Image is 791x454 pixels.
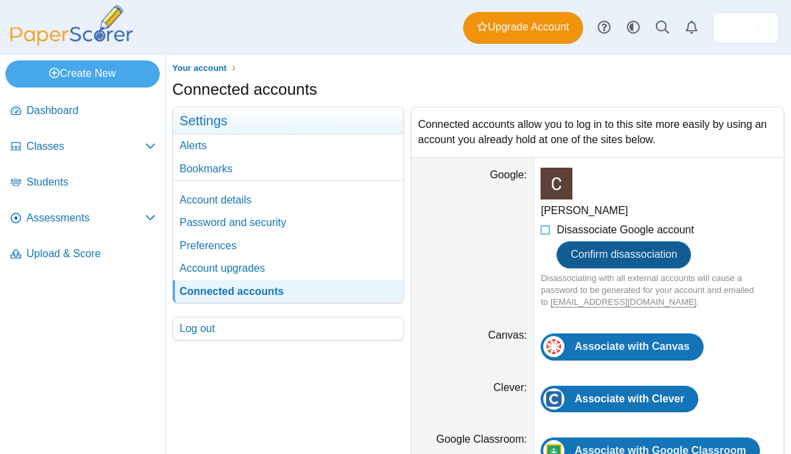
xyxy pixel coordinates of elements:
div: Disassociating with all external accounts will cause a password to be generated for your account ... [541,272,777,309]
h1: Connected accounts [172,78,317,101]
a: Log out [173,317,403,340]
a: Preferences [173,235,403,257]
span: Upload & Score [26,247,156,261]
a: Associate with Clever [541,386,698,412]
span: Students [26,175,156,190]
span: Upgrade Account [477,20,569,34]
a: Password and security [173,211,403,234]
a: Account details [173,189,403,211]
label: Google Classroom [437,433,527,445]
a: Upgrade Account [463,12,583,44]
label: Clever [494,382,527,393]
div: Connected accounts allow you to log in to this site more easily by using an account you already h... [411,107,784,157]
a: Account upgrades [173,257,403,280]
span: Disassociate Google account [556,224,694,235]
img: ps.8gDqU31sLCPJmnJm [735,17,757,38]
button: Confirm disassociation [556,241,691,268]
a: ps.8gDqU31sLCPJmnJm [713,12,779,44]
span: Associate with Clever [574,393,684,404]
a: Classes [5,131,161,163]
span: Classes [26,139,145,154]
label: Canvas [488,329,527,341]
a: Alerts [173,135,403,157]
a: Create New [5,60,160,87]
span: Dashboard [26,103,156,118]
a: Upload & Score [5,239,161,270]
a: Connected accounts [173,280,403,303]
a: Assessments [5,203,161,235]
a: Dashboard [5,95,161,127]
span: Your account [172,63,227,73]
img: PaperScorer [5,5,138,46]
h3: Settings [173,107,403,135]
label: Google [490,169,527,180]
a: Alerts [677,13,706,42]
span: Confirm disassociation [570,249,677,260]
div: [PERSON_NAME] [541,203,777,218]
a: PaperScorer [5,36,138,48]
span: Assessments [26,211,145,225]
a: Students [5,167,161,199]
span: Colleen Haasmann [735,17,757,38]
a: Bookmarks [173,158,403,180]
a: Your account [169,60,230,77]
a: Associate with Canvas [541,333,703,360]
span: Associate with Canvas [574,341,689,352]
